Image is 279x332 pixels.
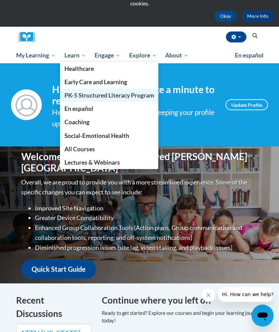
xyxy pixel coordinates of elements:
[64,78,127,86] span: Early Care and Learning
[202,288,215,302] iframe: Close message
[90,48,125,63] a: Engage
[52,107,215,129] div: Help improve your experience by keeping your profile up to date.
[226,31,246,42] button: Account Settings
[235,52,264,59] span: En español
[60,102,159,115] a: En español
[165,51,189,60] span: About
[64,105,93,112] span: En español
[125,48,161,63] a: Explore
[21,259,96,279] a: Quick Start Guide
[35,213,258,223] li: Greater Device Compatibility
[11,89,42,120] img: Profile Image
[64,65,94,72] span: Healthcare
[242,11,274,22] a: More Info
[226,99,268,110] a: Update Profile
[11,48,268,63] div: Main menu
[35,203,258,213] li: Improved Site Navigation
[19,32,39,42] img: Logo brand
[64,92,154,99] span: PK-5 Structured Literacy Program
[60,62,159,75] a: Healthcare
[60,89,159,102] a: PK-5 Structured Literacy Program
[21,177,258,197] p: Overall, we are proud to provide you with a more streamlined experience. Some of the specific cha...
[64,159,120,166] span: Lectures & Webinars
[64,118,89,126] span: Coaching
[12,48,60,63] a: My Learning
[64,51,86,60] span: Learn
[60,75,159,89] a: Early Care and Learning
[95,51,120,60] span: Engage
[19,32,39,42] a: Cox Campus
[161,48,193,63] a: About
[35,223,258,243] li: Enhanced Group Collaboration Tools (Action plans, Group communication and collaboration tools, re...
[250,32,260,40] button: Search
[102,294,263,307] h4: Continue where you left off
[129,51,157,60] span: Explore
[60,156,159,169] a: Lectures & Webinars
[35,243,258,253] li: Diminished progression issues (site lag, video stalling, and playback issues)
[21,151,258,174] h1: Welcome to the new and improved [PERSON_NAME][GEOGRAPHIC_DATA]
[230,48,268,63] a: En español
[16,51,56,60] span: My Learning
[218,287,274,302] iframe: Message from company
[52,84,215,107] h4: Hi [PERSON_NAME]! Take a minute to review your profile.
[215,11,236,22] button: Okay
[252,305,274,327] iframe: Button to launch messaging window
[60,48,90,63] a: Learn
[60,129,159,142] a: Social-Emotional Health
[16,294,92,320] h4: Recent Discussions
[64,132,129,139] span: Social-Emotional Health
[64,145,95,153] span: All Courses
[60,142,159,156] a: All Courses
[60,115,159,129] a: Coaching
